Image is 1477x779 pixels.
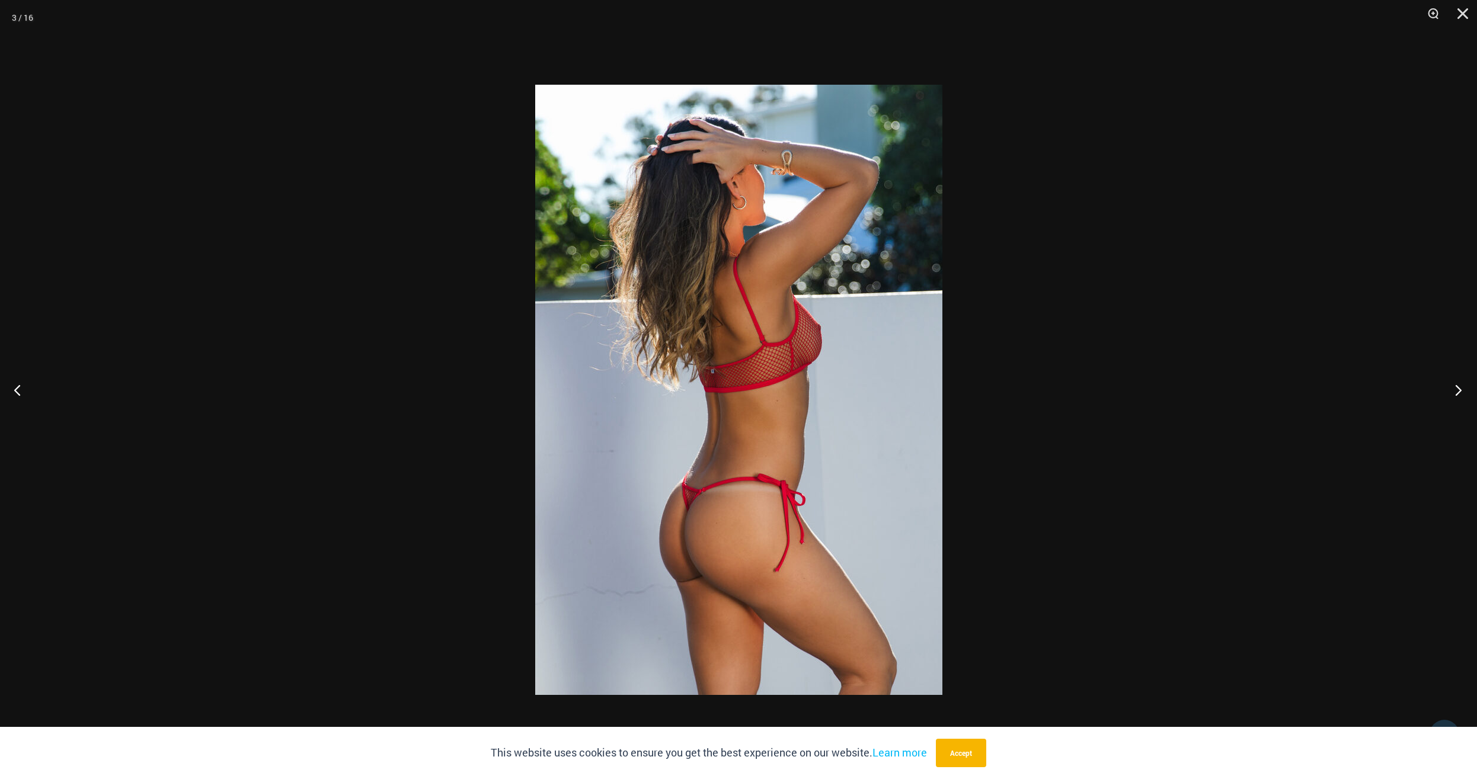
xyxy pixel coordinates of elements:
[535,85,942,695] img: Summer Storm Red 332 Crop Top 449 Thong 04
[12,9,33,27] div: 3 / 16
[1433,360,1477,419] button: Next
[936,739,986,767] button: Accept
[491,744,927,762] p: This website uses cookies to ensure you get the best experience on our website.
[872,745,927,759] a: Learn more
